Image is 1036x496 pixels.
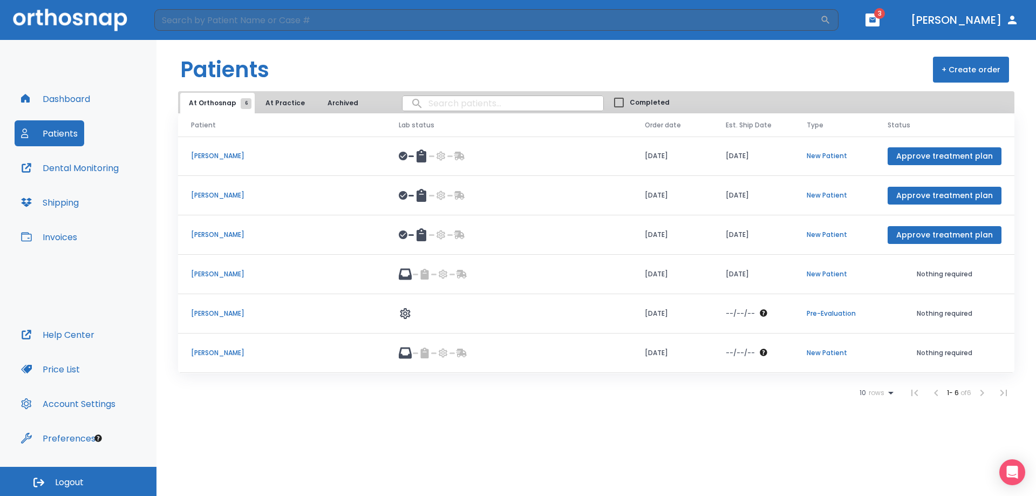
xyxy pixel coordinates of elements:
button: + Create order [933,57,1009,83]
button: Approve treatment plan [888,147,1001,165]
button: Patients [15,120,84,146]
input: Search by Patient Name or Case # [154,9,820,31]
button: Preferences [15,425,102,451]
button: Price List [15,356,86,382]
div: The date will be available after approving treatment plan [726,309,781,318]
p: [PERSON_NAME] [191,348,373,358]
p: New Patient [807,191,862,200]
span: 10 [860,389,866,397]
p: [PERSON_NAME] [191,230,373,240]
p: New Patient [807,151,862,161]
button: Shipping [15,189,85,215]
div: The date will be available after approving treatment plan [726,348,781,358]
h1: Patients [180,53,269,86]
span: 1 - 6 [947,388,960,397]
td: [DATE] [713,215,794,255]
td: [DATE] [632,137,713,176]
button: Dashboard [15,86,97,112]
div: Tooltip anchor [93,433,103,443]
p: --/--/-- [726,348,755,358]
span: Est. Ship Date [726,120,772,130]
td: [DATE] [713,255,794,294]
button: Invoices [15,224,84,250]
p: [PERSON_NAME] [191,151,373,161]
p: Pre-Evaluation [807,309,862,318]
button: Approve treatment plan [888,226,1001,244]
p: --/--/-- [726,309,755,318]
span: Lab status [399,120,434,130]
p: Nothing required [888,309,1001,318]
button: Dental Monitoring [15,155,125,181]
button: Archived [316,93,370,113]
button: At Practice [257,93,313,113]
td: [DATE] [632,294,713,334]
div: tabs [180,93,372,113]
span: Completed [630,98,670,107]
span: Patient [191,120,216,130]
button: Approve treatment plan [888,187,1001,205]
span: Status [888,120,910,130]
td: [DATE] [713,176,794,215]
p: Nothing required [888,269,1001,279]
td: [DATE] [632,176,713,215]
p: [PERSON_NAME] [191,309,373,318]
span: At Orthosnap [189,98,246,108]
span: of 6 [960,388,971,397]
p: New Patient [807,269,862,279]
td: [DATE] [713,137,794,176]
span: 6 [241,98,251,109]
input: search [403,93,603,114]
p: New Patient [807,348,862,358]
td: [DATE] [632,255,713,294]
p: Nothing required [888,348,1001,358]
span: Type [807,120,823,130]
button: Account Settings [15,391,122,417]
td: [DATE] [632,334,713,373]
span: 3 [874,8,885,19]
button: Help Center [15,322,101,348]
img: Orthosnap [13,9,127,31]
td: [DATE] [632,215,713,255]
p: [PERSON_NAME] [191,191,373,200]
span: Order date [645,120,681,130]
span: Logout [55,477,84,488]
div: Open Intercom Messenger [999,459,1025,485]
p: [PERSON_NAME] [191,269,373,279]
span: rows [866,389,884,397]
button: [PERSON_NAME] [906,10,1023,30]
p: New Patient [807,230,862,240]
